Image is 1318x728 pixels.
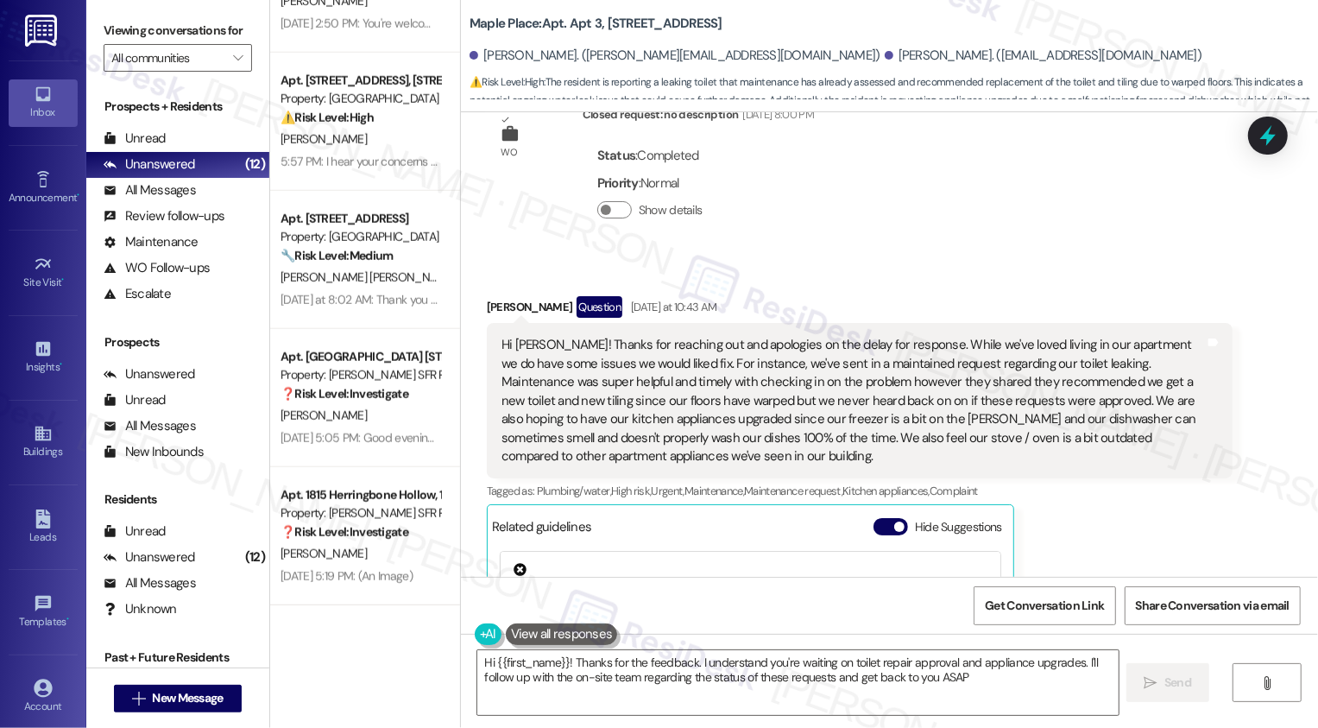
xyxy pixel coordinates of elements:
div: Closed request: no description [583,105,814,130]
span: • [77,189,79,201]
i:  [1145,676,1157,690]
div: Tagged as: [487,478,1233,503]
div: [PERSON_NAME]. ([EMAIL_ADDRESS][DOMAIN_NAME]) [885,47,1202,65]
i:  [233,51,243,65]
div: Property: [PERSON_NAME] SFR Portfolio [281,504,440,522]
div: New Inbounds [104,443,204,461]
div: Apt. [STREET_ADDRESS] [281,210,440,228]
span: New Message [152,689,223,707]
a: Buildings [9,419,78,465]
div: Apt. 1815 Herringbone Hollow, 1815 Herringbone Hollow [281,486,440,504]
textarea: Hi {{first_name}}! Thanks for the feedback. I understand you're waiting on toilet repair approval... [477,650,1119,715]
div: [DATE] 2:50 PM: You're welcome and okay will do 😊 [281,16,541,31]
div: [PERSON_NAME]. ([PERSON_NAME][EMAIL_ADDRESS][DOMAIN_NAME]) [470,47,880,65]
b: Maple Place: Apt. Apt 3, [STREET_ADDRESS] [470,15,722,33]
span: Maintenance request , [744,484,842,498]
span: : The resident is reporting a leaking toilet that maintenance has already assessed and recommende... [470,73,1318,129]
strong: ❓ Risk Level: Investigate [281,386,408,402]
strong: ❓ Risk Level: Investigate [281,524,408,540]
div: Prospects + Residents [86,98,269,116]
i:  [1261,676,1274,690]
label: Hide Suggestions [915,518,1002,536]
div: Hi [PERSON_NAME]! Thanks for reaching out and apologies on the delay for response. While we've lo... [501,336,1205,465]
span: Kitchen appliances , [842,484,930,498]
div: Review follow-ups [104,207,224,225]
div: Unread [104,391,166,409]
div: [DATE] 8:00 PM [738,105,814,123]
strong: 🔧 Risk Level: Medium [281,248,393,263]
button: Share Conversation via email [1125,586,1301,625]
b: Priority [597,174,639,192]
div: Unanswered [104,365,195,383]
div: All Messages [104,181,196,199]
div: : Normal [597,170,709,197]
span: [PERSON_NAME] [281,546,367,561]
div: : Completed [597,142,709,169]
div: [PERSON_NAME] [487,296,1233,324]
div: Escalate [104,285,171,303]
input: All communities [111,44,224,72]
strong: ⚠️ Risk Level: High [281,110,374,125]
div: Question [577,296,622,318]
span: • [62,274,65,286]
span: High risk , [611,484,652,498]
i:  [132,692,145,706]
div: [DATE] 5:05 PM: Good evening this [PERSON_NAME] daughter she trying to get her lease [281,430,724,446]
div: Residents [86,491,269,509]
span: Plumbing/water , [537,484,611,498]
button: Get Conversation Link [974,586,1115,625]
button: New Message [114,685,242,712]
span: [PERSON_NAME] [PERSON_NAME] [281,269,456,285]
div: Unanswered [104,548,195,567]
img: ResiDesk Logo [25,15,60,47]
span: Complaint [930,484,978,498]
span: Share Conversation via email [1136,597,1290,615]
div: WO [501,143,517,161]
div: Property: [GEOGRAPHIC_DATA] [281,228,440,246]
div: [DATE] at 10:43 AM [627,298,716,316]
a: Site Visit • [9,250,78,296]
span: [PERSON_NAME] [281,408,367,423]
div: Unanswered [104,155,195,174]
div: All Messages [104,574,196,592]
b: Status [597,147,636,164]
div: Property: [GEOGRAPHIC_DATA] [281,90,440,108]
div: Apt. [GEOGRAPHIC_DATA] [STREET_ADDRESS] [281,348,440,366]
label: Viewing conversations for [104,17,252,44]
div: All Messages [104,417,196,435]
div: (12) [241,544,269,571]
div: Property: [PERSON_NAME] SFR Portfolio [281,366,440,384]
span: • [66,613,69,625]
span: Maintenance , [684,484,744,498]
a: Inbox [9,79,78,126]
button: Send [1126,663,1210,702]
div: Unread [104,130,166,148]
a: Leads [9,504,78,551]
label: Show details [639,201,703,219]
span: Get Conversation Link [985,597,1104,615]
div: Past + Future Residents [86,649,269,667]
span: Send [1164,674,1191,692]
strong: ⚠️ Risk Level: High [470,75,544,89]
div: (12) [241,151,269,178]
span: Urgent , [652,484,684,498]
div: Unknown [104,600,177,618]
div: Maintenance [104,233,199,251]
div: Related guidelines [492,518,592,543]
a: Account [9,674,78,720]
span: • [60,358,62,370]
div: Unread [104,522,166,541]
span: [PERSON_NAME] [281,131,367,147]
a: Templates • [9,589,78,636]
div: [DATE] 5:19 PM: (An Image) [281,568,413,584]
div: Prospects [86,333,269,351]
div: WO Follow-ups [104,259,210,277]
div: Apt. [STREET_ADDRESS], [STREET_ADDRESS] [281,72,440,90]
a: Insights • [9,334,78,381]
